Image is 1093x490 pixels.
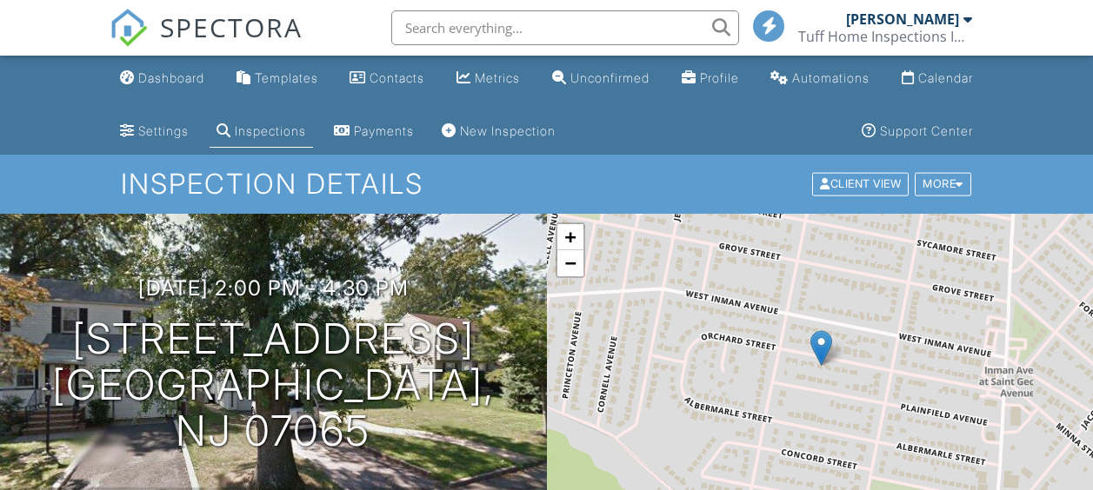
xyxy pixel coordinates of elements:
[915,173,971,196] div: More
[810,330,832,366] img: Marker
[763,63,876,95] a: Automations (Basic)
[812,173,909,196] div: Client View
[798,28,972,45] div: Tuff Home Inspections Inc.
[880,123,973,138] div: Support Center
[327,116,421,148] a: Payments
[570,70,650,85] div: Unconfirmed
[113,63,211,95] a: Dashboard
[564,226,576,248] span: +
[846,10,959,28] div: [PERSON_NAME]
[450,63,527,95] a: Metrics
[113,116,196,148] a: Settings
[557,250,583,276] a: Zoom out
[110,23,303,60] a: SPECTORA
[160,9,303,45] span: SPECTORA
[210,116,313,148] a: Inspections
[138,123,189,138] div: Settings
[138,70,204,85] div: Dashboard
[792,70,870,85] div: Automations
[28,316,519,454] h1: [STREET_ADDRESS] [GEOGRAPHIC_DATA], NJ 07065
[810,176,913,189] a: Client View
[354,123,414,138] div: Payments
[255,70,318,85] div: Templates
[460,123,556,138] div: New Inspection
[138,276,409,300] h3: [DATE] 2:00 pm - 4:30 pm
[855,116,980,148] a: Support Center
[435,116,563,148] a: New Inspection
[564,252,576,274] span: −
[230,63,325,95] a: Templates
[700,70,739,85] div: Profile
[343,63,431,95] a: Contacts
[895,63,980,95] a: Calendar
[370,70,424,85] div: Contacts
[918,70,973,85] div: Calendar
[110,9,148,47] img: The Best Home Inspection Software - Spectora
[545,63,656,95] a: Unconfirmed
[475,70,520,85] div: Metrics
[675,63,746,95] a: Company Profile
[121,169,973,199] h1: Inspection Details
[391,10,739,45] input: Search everything...
[235,123,306,138] div: Inspections
[557,224,583,250] a: Zoom in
